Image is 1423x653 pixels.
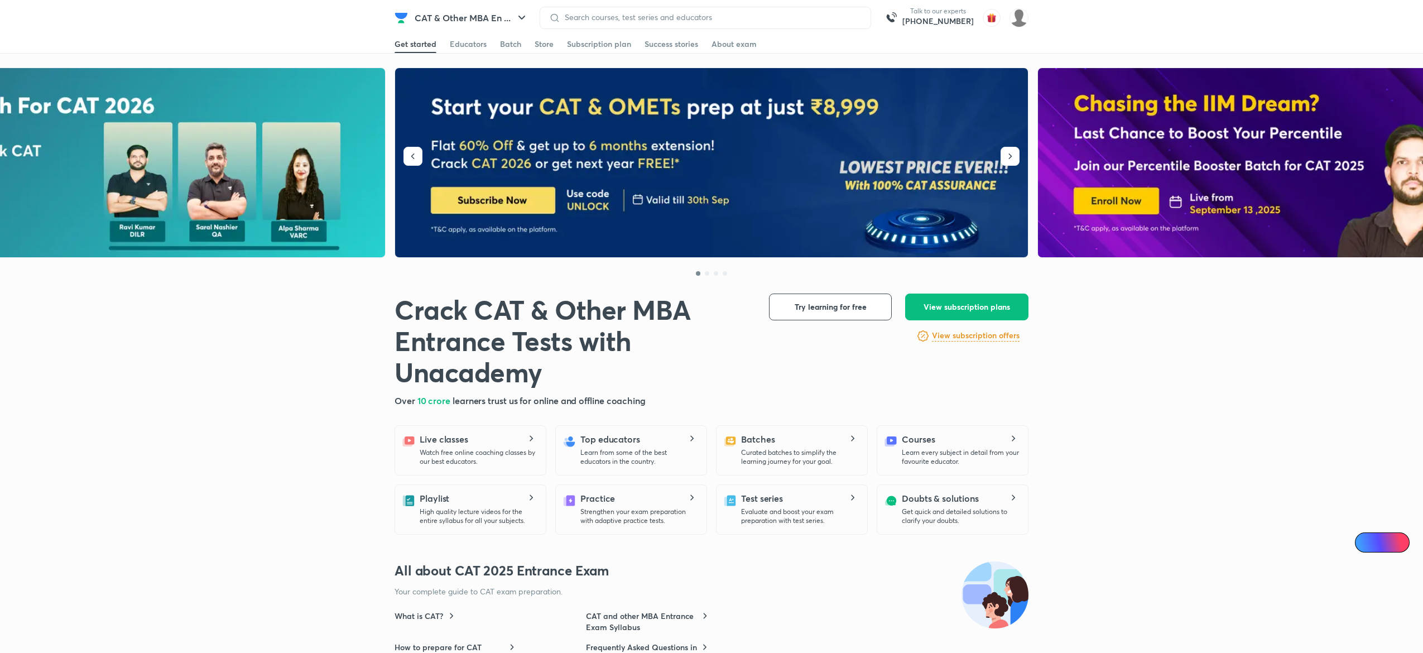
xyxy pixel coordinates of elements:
img: call-us [880,7,902,29]
p: Strengthen your exam preparation with adaptive practice tests. [580,507,698,525]
a: Educators [450,35,487,53]
a: Success stories [645,35,698,53]
button: Try learning for free [769,294,892,320]
div: Success stories [645,39,698,50]
span: Over [395,395,417,406]
img: all-about-exam [962,561,1028,628]
h5: Practice [580,492,615,505]
a: Ai Doubts [1355,532,1410,553]
h6: View subscription offers [932,330,1020,342]
span: Ai Doubts [1373,538,1403,547]
img: Company Logo [395,11,408,25]
h1: Crack CAT & Other MBA Entrance Tests with Unacademy [395,294,751,387]
p: Learn from some of the best educators in the country. [580,448,698,466]
p: High quality lecture videos for the entire syllabus for all your subjects. [420,507,537,525]
div: Educators [450,39,487,50]
a: Get started [395,35,436,53]
h5: Live classes [420,433,468,446]
a: Store [535,35,554,53]
button: View subscription plans [905,294,1028,320]
div: Store [535,39,554,50]
a: About exam [711,35,757,53]
a: [PHONE_NUMBER] [902,16,974,27]
h5: Batches [741,433,775,446]
p: Watch free online coaching classes by our best educators. [420,448,537,466]
p: Curated batches to simplify the learning journey for your goal. [741,448,858,466]
div: Subscription plan [567,39,631,50]
a: Subscription plan [567,35,631,53]
button: CAT & Other MBA En ... [408,7,535,29]
p: Get quick and detailed solutions to clarify your doubts. [902,507,1019,525]
h5: Doubts & solutions [902,492,979,505]
span: learners trust us for online and offline coaching [453,395,646,406]
span: Try learning for free [795,301,867,313]
div: Get started [395,39,436,50]
h5: Top educators [580,433,640,446]
span: 10 crore [417,395,453,406]
div: About exam [711,39,757,50]
a: Batch [500,35,521,53]
p: Learn every subject in detail from your favourite educator. [902,448,1019,466]
span: View subscription plans [924,301,1010,313]
img: avatar [983,9,1001,27]
h5: Playlist [420,492,449,505]
p: Evaluate and boost your exam preparation with test series. [741,507,858,525]
img: Icon [1362,538,1371,547]
div: Batch [500,39,521,50]
h6: What is CAT? [395,611,443,622]
h6: CAT and other MBA Entrance Exam Syllabus [586,611,699,633]
h5: Courses [902,433,935,446]
input: Search courses, test series and educators [560,13,862,22]
h3: All about CAT 2025 Entrance Exam [395,561,1028,579]
a: View subscription offers [932,329,1020,343]
a: What is CAT? [395,611,457,622]
a: CAT and other MBA Entrance Exam Syllabus [586,611,709,633]
p: Your complete guide to CAT exam preparation. [395,586,934,597]
img: Nilesh [1009,8,1028,27]
h5: Test series [741,492,783,505]
p: Talk to our experts [902,7,974,16]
